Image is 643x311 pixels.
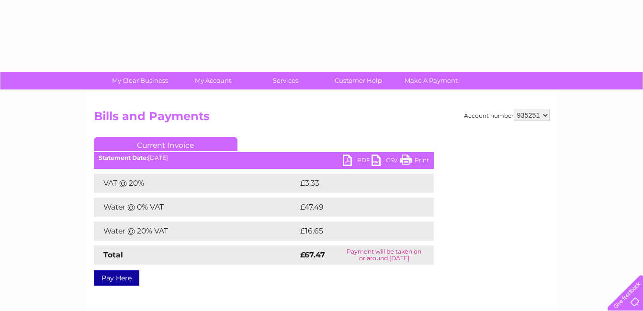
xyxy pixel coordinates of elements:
a: Customer Help [319,72,398,89]
td: £47.49 [298,198,414,217]
a: Services [246,72,325,89]
div: [DATE] [94,155,434,161]
a: Current Invoice [94,137,237,151]
td: £16.65 [298,222,414,241]
a: My Account [173,72,252,89]
a: Pay Here [94,270,139,286]
td: VAT @ 20% [94,174,298,193]
strong: £67.47 [300,250,325,259]
a: PDF [343,155,372,168]
h2: Bills and Payments [94,110,550,128]
td: Water @ 0% VAT [94,198,298,217]
b: Statement Date: [99,154,148,161]
a: Make A Payment [392,72,471,89]
td: Water @ 20% VAT [94,222,298,241]
td: Payment will be taken on or around [DATE] [335,245,434,265]
a: Print [400,155,429,168]
a: My Clear Business [101,72,180,89]
td: £3.33 [298,174,411,193]
a: CSV [372,155,400,168]
strong: Total [103,250,123,259]
div: Account number [464,110,550,121]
